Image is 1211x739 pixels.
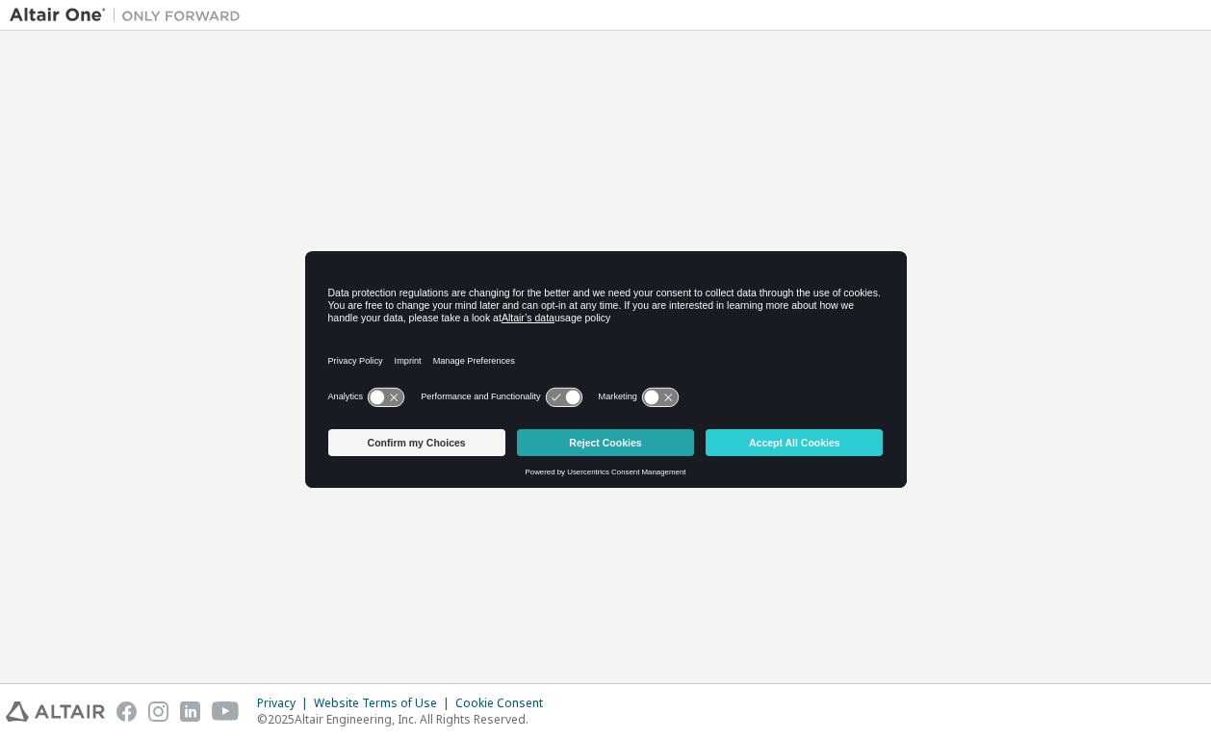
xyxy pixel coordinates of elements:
[257,711,554,727] p: © 2025 Altair Engineering, Inc. All Rights Reserved.
[10,6,250,25] img: Altair One
[6,701,105,722] img: altair_logo.svg
[257,696,314,711] div: Privacy
[314,696,455,711] div: Website Terms of Use
[455,696,554,711] div: Cookie Consent
[148,701,168,722] img: instagram.svg
[116,701,137,722] img: facebook.svg
[212,701,240,722] img: youtube.svg
[180,701,200,722] img: linkedin.svg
